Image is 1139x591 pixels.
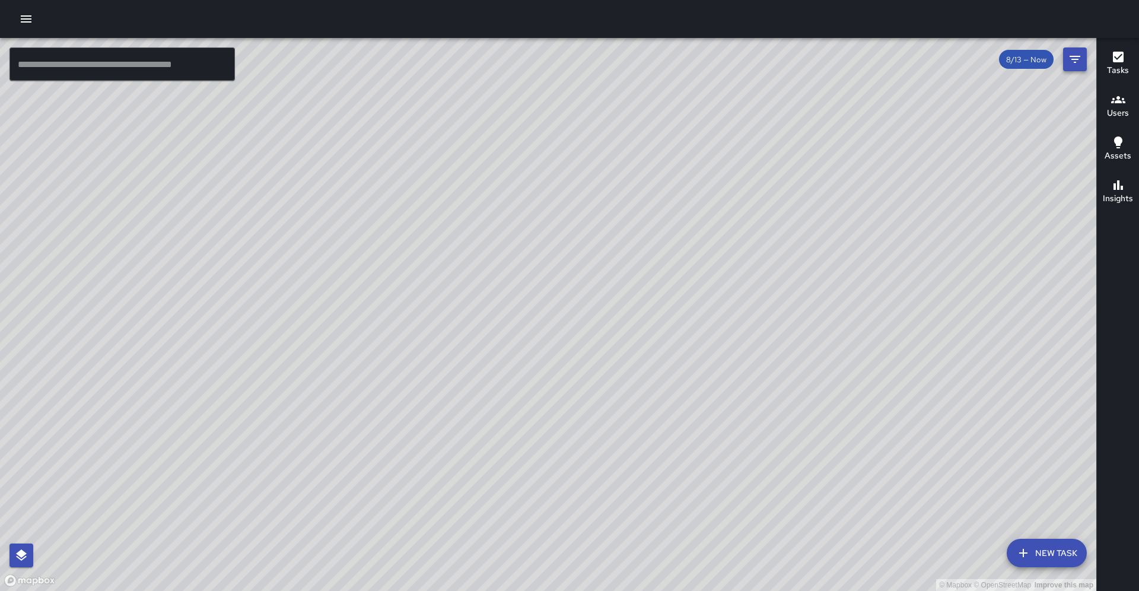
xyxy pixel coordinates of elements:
button: Assets [1097,128,1139,171]
h6: Users [1107,107,1129,120]
button: Insights [1097,171,1139,214]
button: Tasks [1097,43,1139,85]
button: Users [1097,85,1139,128]
h6: Assets [1105,150,1131,163]
h6: Insights [1103,192,1133,205]
button: New Task [1007,539,1087,567]
h6: Tasks [1107,64,1129,77]
button: Filters [1063,47,1087,71]
span: 8/13 — Now [999,55,1054,65]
